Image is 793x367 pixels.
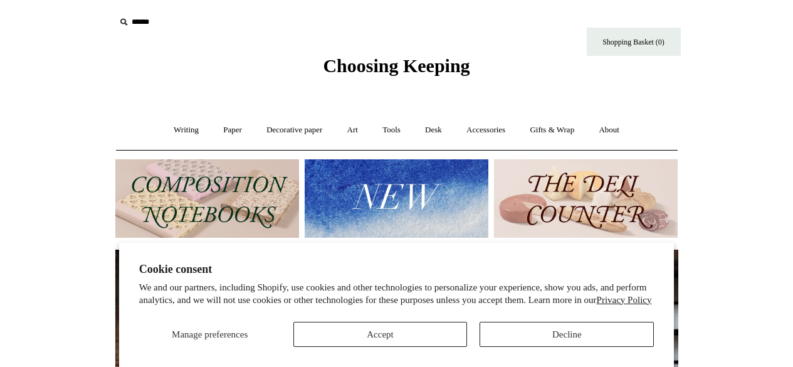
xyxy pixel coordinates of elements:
[139,263,654,276] h2: Cookie consent
[115,159,299,238] img: 202302 Composition ledgers.jpg__PID:69722ee6-fa44-49dd-a067-31375e5d54ec
[162,114,210,147] a: Writing
[323,65,470,74] a: Choosing Keeping
[172,329,248,339] span: Manage preferences
[587,114,631,147] a: About
[139,282,654,306] p: We and our partners, including Shopify, use cookies and other technologies to personalize your ex...
[212,114,253,147] a: Paper
[293,322,468,347] button: Accept
[480,322,654,347] button: Decline
[494,159,678,238] img: The Deli Counter
[139,322,281,347] button: Manage preferences
[587,28,681,56] a: Shopping Basket (0)
[414,114,453,147] a: Desk
[597,295,652,305] a: Privacy Policy
[323,55,470,76] span: Choosing Keeping
[455,114,517,147] a: Accessories
[255,114,333,147] a: Decorative paper
[336,114,369,147] a: Art
[518,114,586,147] a: Gifts & Wrap
[305,159,488,238] img: New.jpg__PID:f73bdf93-380a-4a35-bcfe-7823039498e1
[371,114,412,147] a: Tools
